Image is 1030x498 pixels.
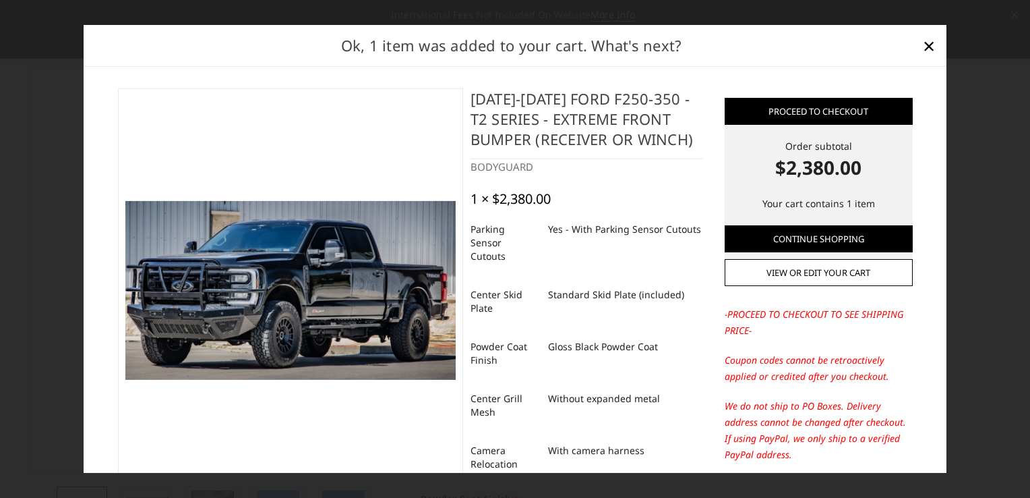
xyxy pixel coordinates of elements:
[471,439,538,490] dt: Camera Relocation Harness
[471,387,538,424] dt: Center Grill Mesh
[918,35,940,57] a: Close
[471,88,703,159] h4: [DATE]-[DATE] Ford F250-350 - T2 Series - Extreme Front Bumper (receiver or winch)
[471,283,538,321] dt: Center Skid Plate
[725,259,913,286] a: View or edit your cart
[471,159,703,174] div: BODYGUARD
[548,283,684,307] dd: Standard Skid Plate (included)
[725,225,913,252] a: Continue Shopping
[548,387,660,411] dd: Without expanded metal
[548,439,644,463] dd: With camera harness
[725,306,913,339] p: -PROCEED TO CHECKOUT TO SEE SHIPPING PRICE-
[725,195,913,211] p: Your cart contains 1 item
[471,217,538,269] dt: Parking Sensor Cutouts
[923,31,935,60] span: ×
[725,352,913,385] p: Coupon codes cannot be retroactively applied or credited after you checkout.
[471,191,551,207] div: 1 × $2,380.00
[125,201,456,380] img: 2023-2025 Ford F250-350 - T2 Series - Extreme Front Bumper (receiver or winch)
[725,138,913,181] div: Order subtotal
[725,97,913,124] a: Proceed to checkout
[725,153,913,181] strong: $2,380.00
[548,335,658,359] dd: Gloss Black Powder Coat
[725,398,913,463] p: We do not ship to PO Boxes. Delivery address cannot be changed after checkout. If using PayPal, w...
[471,335,538,372] dt: Powder Coat Finish
[105,34,918,57] h2: Ok, 1 item was added to your cart. What's next?
[548,217,701,242] dd: Yes - With Parking Sensor Cutouts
